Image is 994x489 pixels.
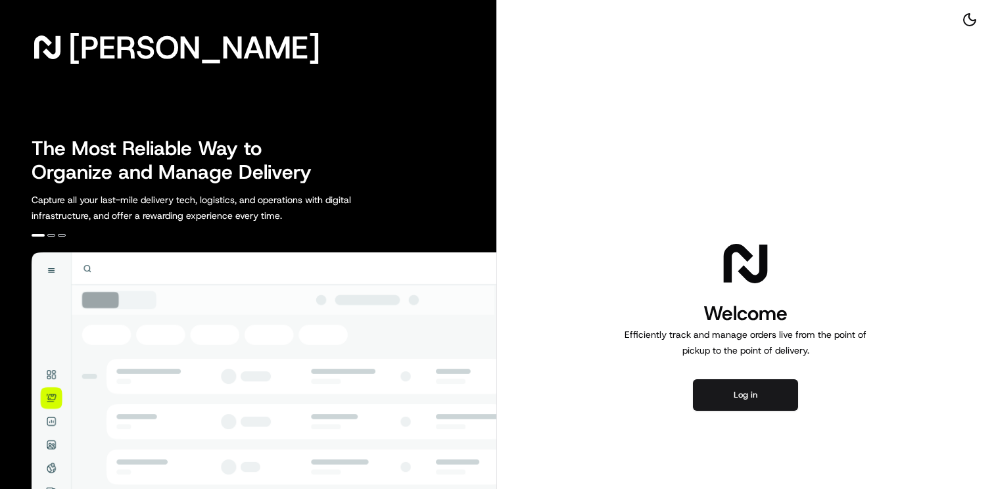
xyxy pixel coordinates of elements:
p: Efficiently track and manage orders live from the point of pickup to the point of delivery. [619,327,872,358]
p: Capture all your last-mile delivery tech, logistics, and operations with digital infrastructure, ... [32,192,410,223]
h2: The Most Reliable Way to Organize and Manage Delivery [32,137,326,184]
span: [PERSON_NAME] [68,34,320,60]
button: Log in [693,379,798,411]
h1: Welcome [619,300,872,327]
